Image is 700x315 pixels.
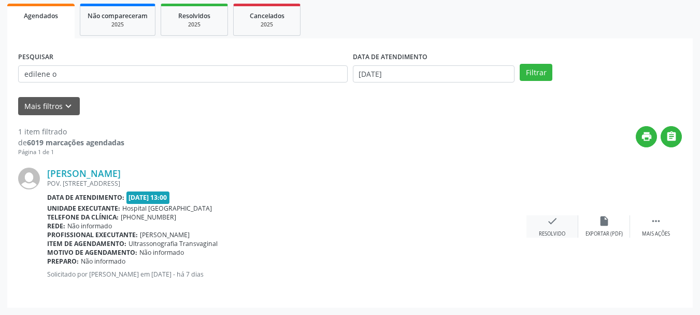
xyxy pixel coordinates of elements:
img: img [18,168,40,189]
span: [PHONE_NUMBER] [121,213,176,222]
div: Resolvido [539,230,565,238]
div: Página 1 de 1 [18,148,124,157]
b: Profissional executante: [47,230,138,239]
i: check [547,215,558,227]
a: [PERSON_NAME] [47,168,121,179]
b: Telefone da clínica: [47,213,119,222]
button: print [636,126,657,147]
b: Item de agendamento: [47,239,126,248]
span: Ultrassonografia Transvaginal [128,239,218,248]
div: de [18,137,124,148]
button: Mais filtroskeyboard_arrow_down [18,97,80,115]
b: Preparo: [47,257,79,266]
span: Não informado [67,222,112,230]
i: keyboard_arrow_down [63,101,74,112]
label: PESQUISAR [18,49,53,65]
span: [PERSON_NAME] [140,230,190,239]
div: 2025 [168,21,220,29]
div: 2025 [241,21,293,29]
span: Cancelados [250,11,284,20]
button:  [661,126,682,147]
i: print [641,131,652,142]
b: Unidade executante: [47,204,120,213]
span: [DATE] 13:00 [126,191,170,203]
p: Solicitado por [PERSON_NAME] em [DATE] - há 7 dias [47,270,526,279]
b: Data de atendimento: [47,193,124,202]
button: Filtrar [520,64,552,81]
div: 1 item filtrado [18,126,124,137]
strong: 6019 marcações agendadas [27,138,124,147]
b: Motivo de agendamento: [47,248,137,257]
span: Não informado [139,248,184,257]
span: Resolvidos [178,11,210,20]
i:  [650,215,662,227]
div: Exportar (PDF) [585,230,623,238]
i:  [666,131,677,142]
div: POV. [STREET_ADDRESS] [47,179,526,188]
span: Não compareceram [88,11,148,20]
input: Nome, CNS [18,65,348,83]
span: Não informado [81,257,125,266]
span: Hospital [GEOGRAPHIC_DATA] [122,204,212,213]
i: insert_drive_file [598,215,610,227]
div: Mais ações [642,230,670,238]
b: Rede: [47,222,65,230]
input: Selecione um intervalo [353,65,515,83]
label: DATA DE ATENDIMENTO [353,49,427,65]
span: Agendados [24,11,58,20]
div: 2025 [88,21,148,29]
